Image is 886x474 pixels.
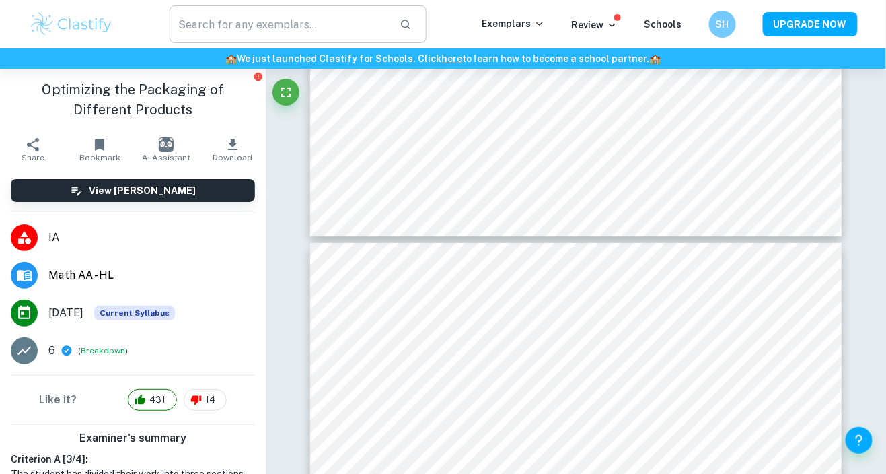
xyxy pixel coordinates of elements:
button: Download [199,131,266,168]
span: 14 [198,393,223,407]
img: AI Assistant [159,137,174,152]
button: Bookmark [67,131,133,168]
p: Exemplars [482,16,545,31]
div: This exemplar is based on the current syllabus. Feel free to refer to it for inspiration/ideas wh... [94,306,175,320]
button: UPGRADE NOW [763,12,858,36]
button: AI Assistant [133,131,200,168]
span: ( ) [78,345,128,358]
span: IA [48,230,255,246]
span: Bookmark [79,153,120,162]
button: Fullscreen [272,79,299,106]
span: Current Syllabus [94,306,175,320]
span: Download [213,153,252,162]
button: Breakdown [81,345,125,357]
span: 🏫 [225,53,237,64]
span: 🏫 [649,53,661,64]
h6: Criterion A [ 3 / 4 ]: [11,452,255,467]
a: Schools [644,19,682,30]
h6: View [PERSON_NAME] [89,183,196,198]
button: SH [709,11,736,38]
div: 431 [128,389,177,411]
a: here [441,53,462,64]
span: AI Assistant [142,153,190,162]
div: 14 [184,389,227,411]
h6: Like it? [39,392,77,408]
p: Review [572,18,618,32]
img: Clastify logo [29,11,114,38]
h6: Examiner's summary [5,430,260,446]
span: Math AA - HL [48,267,255,283]
span: Share [22,153,44,162]
h6: SH [714,17,730,32]
button: Report issue [253,71,263,81]
h6: We just launched Clastify for Schools. Click to learn how to become a school partner. [3,51,883,66]
h1: Optimizing the Packaging of Different Products [11,79,255,120]
input: Search for any exemplars... [170,5,390,43]
span: [DATE] [48,305,83,321]
button: View [PERSON_NAME] [11,179,255,202]
button: Help and Feedback [846,427,873,454]
span: 431 [142,393,173,407]
p: 6 [48,343,55,359]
